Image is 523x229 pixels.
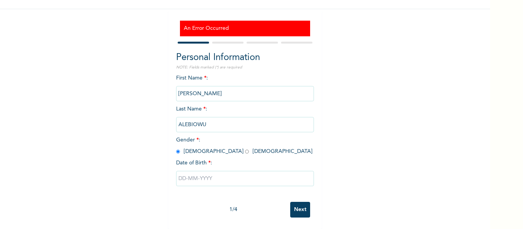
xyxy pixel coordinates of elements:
[176,106,314,127] span: Last Name :
[176,137,312,154] span: Gender : [DEMOGRAPHIC_DATA] [DEMOGRAPHIC_DATA]
[290,202,310,218] input: Next
[176,51,314,65] h2: Personal Information
[176,117,314,132] input: Enter your last name
[176,65,314,70] p: NOTE: Fields marked (*) are required
[184,24,306,32] h3: An Error Occurred
[176,206,290,214] div: 1 / 4
[176,171,314,186] input: DD-MM-YYYY
[176,86,314,101] input: Enter your first name
[176,75,314,96] span: First Name :
[176,159,212,167] span: Date of Birth :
